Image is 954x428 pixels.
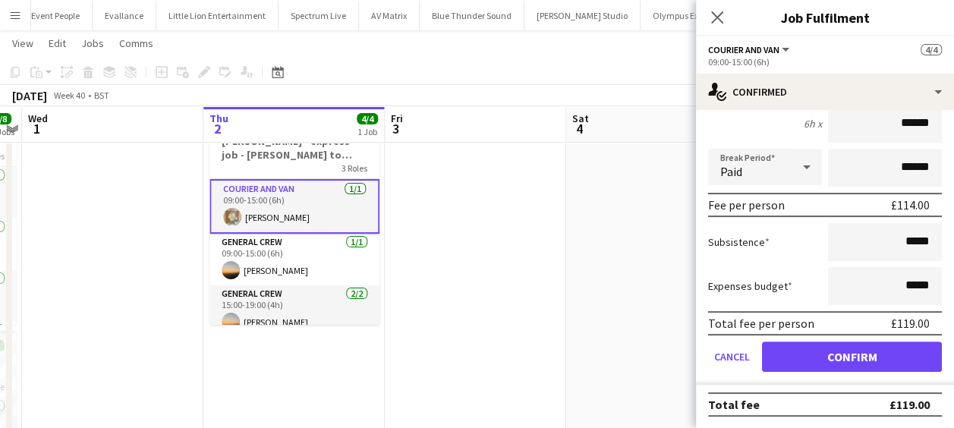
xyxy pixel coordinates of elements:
button: Spectrum Live [279,1,359,30]
span: Paid [720,164,742,179]
a: Jobs [75,33,110,53]
div: [DATE] [12,88,47,103]
span: Wed [28,112,48,125]
button: [PERSON_NAME] Studio [524,1,641,30]
span: 4/4 [921,44,942,55]
span: Edit [49,36,66,50]
label: Subsistence [708,235,770,249]
div: £114.00 [891,197,930,212]
button: AV Matrix [359,1,420,30]
span: 4 [570,120,589,137]
span: Jobs [81,36,104,50]
div: Total fee [708,397,760,412]
span: Comms [119,36,153,50]
span: Courier and Van [708,44,779,55]
div: 6h x [804,117,822,131]
a: Edit [43,33,72,53]
a: View [6,33,39,53]
span: Sat [572,112,589,125]
a: Comms [113,33,159,53]
app-card-role: General Crew2/215:00-19:00 (4h)[PERSON_NAME] [209,285,379,359]
span: 4/4 [357,113,378,124]
app-card-role: Courier and Van1/109:00-15:00 (6h)[PERSON_NAME] [209,179,379,234]
div: BST [94,90,109,101]
span: 3 Roles [342,162,367,174]
h3: Job Fulfilment [696,8,954,27]
div: Total fee per person [708,316,814,331]
div: 09:00-15:00 (6h) [708,56,942,68]
button: Blue Thunder Sound [420,1,524,30]
button: Evallance [93,1,156,30]
app-job-card: In progress09:00-19:00 (10h)4/4[PERSON_NAME] - express job - [PERSON_NAME] to [PERSON_NAME] [PERS... [209,100,379,325]
span: 3 [389,120,403,137]
button: Event People [19,1,93,30]
div: Fee per person [708,197,785,212]
div: Confirmed [696,74,954,110]
div: £119.00 [889,397,930,412]
label: Expenses budget [708,279,792,293]
span: Fri [391,112,403,125]
span: 2 [207,120,228,137]
span: Thu [209,112,228,125]
span: Week 40 [50,90,88,101]
h3: [PERSON_NAME] - express job - [PERSON_NAME] to [PERSON_NAME] [PERSON_NAME] [209,134,379,162]
button: Courier and Van [708,44,792,55]
div: 1 Job [357,126,377,137]
span: 1 [26,120,48,137]
span: View [12,36,33,50]
button: Olympus Express [641,1,731,30]
button: Little Lion Entertainment [156,1,279,30]
button: Confirm [762,341,942,372]
app-card-role: General Crew1/109:00-15:00 (6h)[PERSON_NAME] [209,234,379,285]
button: Cancel [708,341,756,372]
div: £119.00 [891,316,930,331]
